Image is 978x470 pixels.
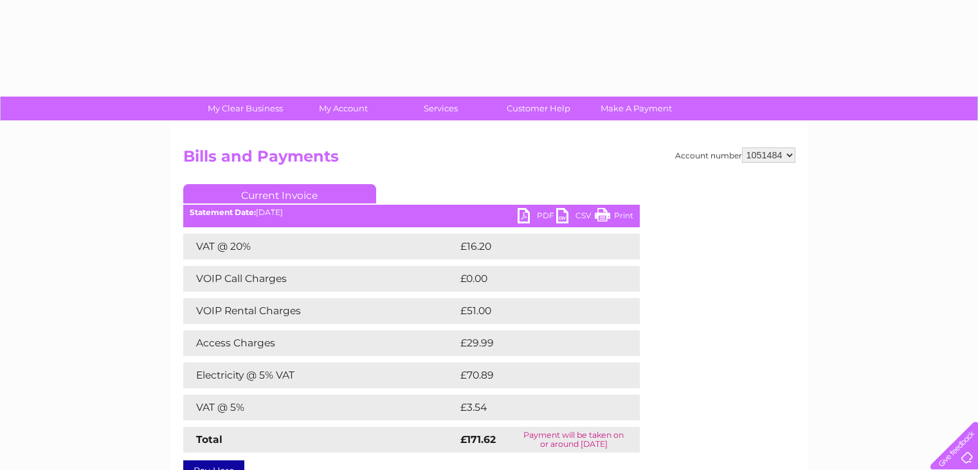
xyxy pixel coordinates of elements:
td: VOIP Rental Charges [183,298,457,324]
a: CSV [556,208,595,227]
td: Payment will be taken on or around [DATE] [508,427,639,453]
td: £16.20 [457,234,613,259]
a: My Account [290,97,396,120]
td: VAT @ 5% [183,395,457,420]
a: My Clear Business [192,97,298,120]
a: Customer Help [485,97,592,120]
div: Account number [675,147,795,163]
td: Access Charges [183,330,457,356]
td: VOIP Call Charges [183,266,457,292]
a: Current Invoice [183,184,376,203]
a: Make A Payment [583,97,689,120]
b: Statement Date: [190,207,256,217]
td: £29.99 [457,330,615,356]
a: Services [388,97,494,120]
div: [DATE] [183,208,640,217]
td: Electricity @ 5% VAT [183,362,457,388]
a: PDF [518,208,556,227]
strong: Total [196,433,222,446]
h2: Bills and Payments [183,147,795,172]
td: £70.89 [457,362,615,388]
td: VAT @ 20% [183,234,457,259]
td: £0.00 [457,266,610,292]
td: £51.00 [457,298,613,324]
a: Print [595,208,633,227]
strong: £171.62 [460,433,496,446]
td: £3.54 [457,395,610,420]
